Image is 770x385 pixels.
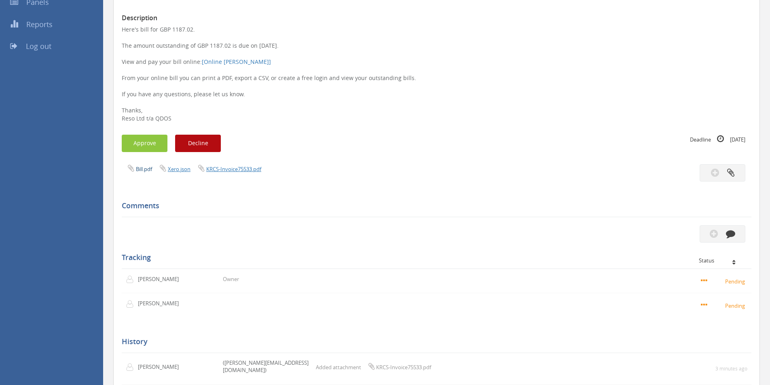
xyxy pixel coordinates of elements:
h5: Tracking [122,254,745,262]
h5: Comments [122,202,745,210]
small: Deadline [DATE] [690,135,745,144]
p: [PERSON_NAME] [138,363,184,371]
img: user-icon.png [126,275,138,283]
h5: History [122,338,745,346]
small: Pending [701,301,747,310]
p: [PERSON_NAME] [138,300,184,307]
a: Xero.json [168,165,190,173]
p: Here's bill for GBP 1187.02. The amount outstanding of GBP 1187.02 is due on [DATE]. View and pay... [122,25,751,123]
a: [Online [PERSON_NAME]] [202,58,271,66]
div: Status [699,258,745,263]
span: KRCS-Invoice75533.pdf [376,364,431,371]
button: Decline [175,135,221,152]
span: Log out [26,41,51,51]
p: Owner [223,275,239,283]
small: Pending [701,277,747,286]
p: [PERSON_NAME] [138,275,184,283]
span: Reports [26,19,53,29]
img: user-icon.png [126,363,138,371]
p: ([PERSON_NAME][EMAIL_ADDRESS][DOMAIN_NAME]) [223,359,312,374]
small: 3 minutes ago [715,365,747,372]
a: KRCS-Invoice75533.pdf [206,165,261,173]
h3: Description [122,15,751,22]
p: Added attachment [316,362,431,371]
button: Approve [122,135,167,152]
img: user-icon.png [126,300,138,308]
a: Bill.pdf [136,165,152,173]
